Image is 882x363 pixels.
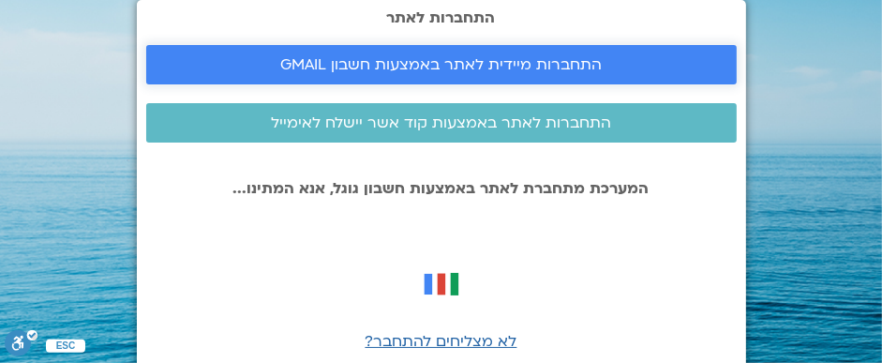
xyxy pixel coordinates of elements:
[366,331,517,352] a: לא מצליחים להתחבר?
[146,103,737,143] a: התחברות לאתר באמצעות קוד אשר יישלח לאימייל
[271,114,611,131] span: התחברות לאתר באמצעות קוד אשר יישלח לאימייל
[146,9,737,26] h2: התחברות לאתר
[146,45,737,84] a: התחברות מיידית לאתר באמצעות חשבון GMAIL
[146,180,737,197] p: המערכת מתחברת לאתר באמצעות חשבון גוגל, אנא המתינו...
[280,56,602,73] span: התחברות מיידית לאתר באמצעות חשבון GMAIL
